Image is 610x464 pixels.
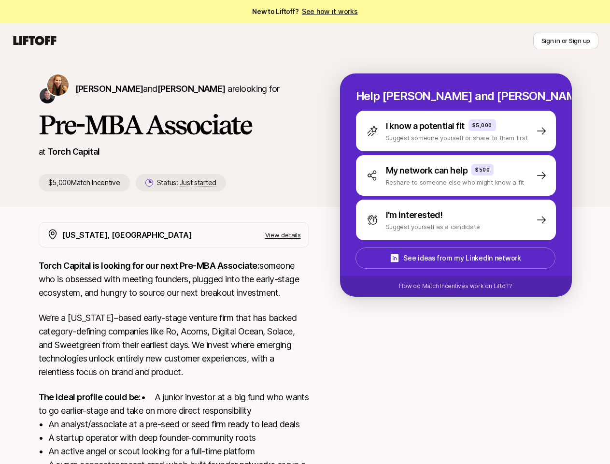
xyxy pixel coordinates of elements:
strong: Torch Capital is looking for our next Pre-MBA Associate: [39,261,260,271]
p: See ideas from my LinkedIn network [403,252,521,264]
p: $500 [475,166,490,174]
span: Just started [180,178,216,187]
img: Christopher Harper [40,88,55,103]
p: My network can help [386,164,468,177]
p: View details [265,230,301,240]
p: $5,000 Match Incentive [39,174,130,191]
p: [US_STATE], [GEOGRAPHIC_DATA] [62,229,192,241]
span: New to Liftoff? [252,6,357,17]
p: someone who is obsessed with meeting founders, plugged into the early-stage ecosystem, and hungry... [39,259,309,300]
a: Torch Capital [47,146,100,157]
button: Sign in or Sign up [533,32,598,49]
img: Katie Reiner [47,74,69,96]
a: See how it works [302,7,358,15]
button: See ideas from my LinkedIn network [355,247,555,269]
span: [PERSON_NAME] [157,84,226,94]
p: are looking for [75,82,280,96]
p: Reshare to someone else who might know a fit [386,177,525,187]
p: I know a potential fit [386,119,465,133]
span: [PERSON_NAME] [75,84,143,94]
span: and [143,84,225,94]
p: at [39,145,45,158]
p: Suggest yourself as a candidate [386,222,480,232]
p: We’re a [US_STATE]–based early-stage venture firm that has backed category-defining companies lik... [39,311,309,379]
strong: The ideal profile could be: [39,392,141,402]
h1: Pre-MBA Associate [39,110,309,139]
p: How do Match Incentives work on Liftoff? [399,282,512,290]
p: $5,000 [472,121,492,129]
p: Help [PERSON_NAME] and [PERSON_NAME] hire [356,89,556,103]
p: Suggest someone yourself or share to them first [386,133,528,143]
p: I'm interested! [386,208,443,222]
p: Status: [157,177,216,188]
